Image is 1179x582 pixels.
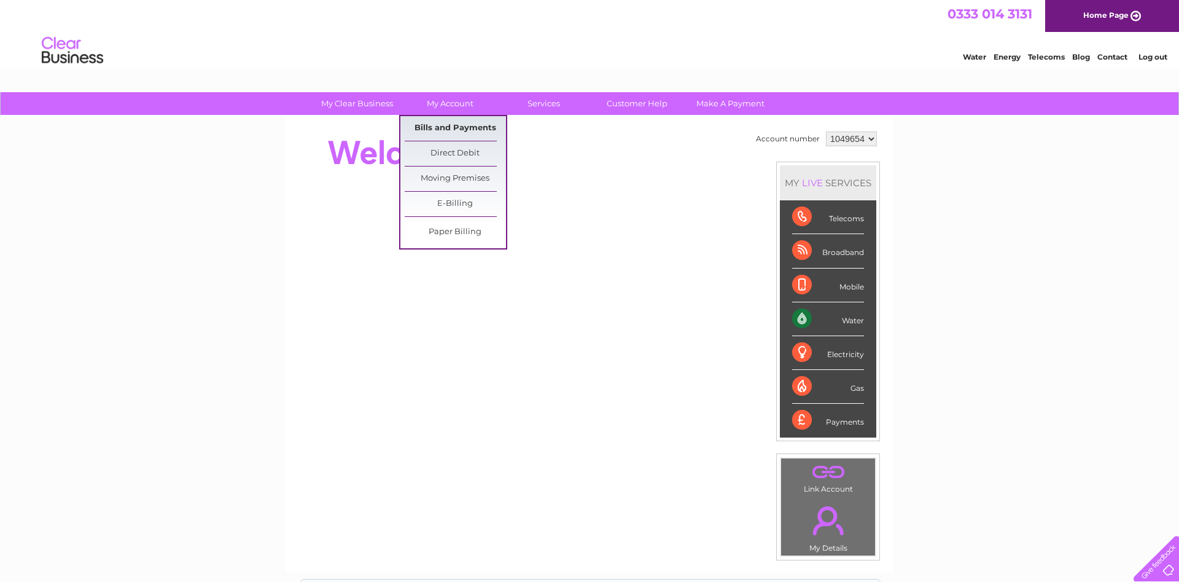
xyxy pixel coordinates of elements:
[493,92,594,115] a: Services
[1028,52,1065,61] a: Telecoms
[400,92,501,115] a: My Account
[300,7,881,60] div: Clear Business is a trading name of Verastar Limited (registered in [GEOGRAPHIC_DATA] No. 3667643...
[586,92,688,115] a: Customer Help
[405,192,506,216] a: E-Billing
[41,32,104,69] img: logo.png
[792,234,864,268] div: Broadband
[1138,52,1167,61] a: Log out
[792,404,864,437] div: Payments
[792,370,864,404] div: Gas
[780,496,876,556] td: My Details
[780,165,876,200] div: MY SERVICES
[1097,52,1127,61] a: Contact
[405,167,506,191] a: Moving Premises
[800,177,825,189] div: LIVE
[1072,52,1090,61] a: Blog
[680,92,781,115] a: Make A Payment
[963,52,986,61] a: Water
[780,458,876,497] td: Link Account
[994,52,1021,61] a: Energy
[753,128,823,149] td: Account number
[792,269,864,302] div: Mobile
[784,499,872,542] a: .
[792,200,864,234] div: Telecoms
[784,462,872,483] a: .
[792,302,864,336] div: Water
[405,141,506,166] a: Direct Debit
[405,116,506,141] a: Bills and Payments
[947,6,1032,22] a: 0333 014 3131
[405,220,506,245] a: Paper Billing
[306,92,408,115] a: My Clear Business
[792,336,864,370] div: Electricity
